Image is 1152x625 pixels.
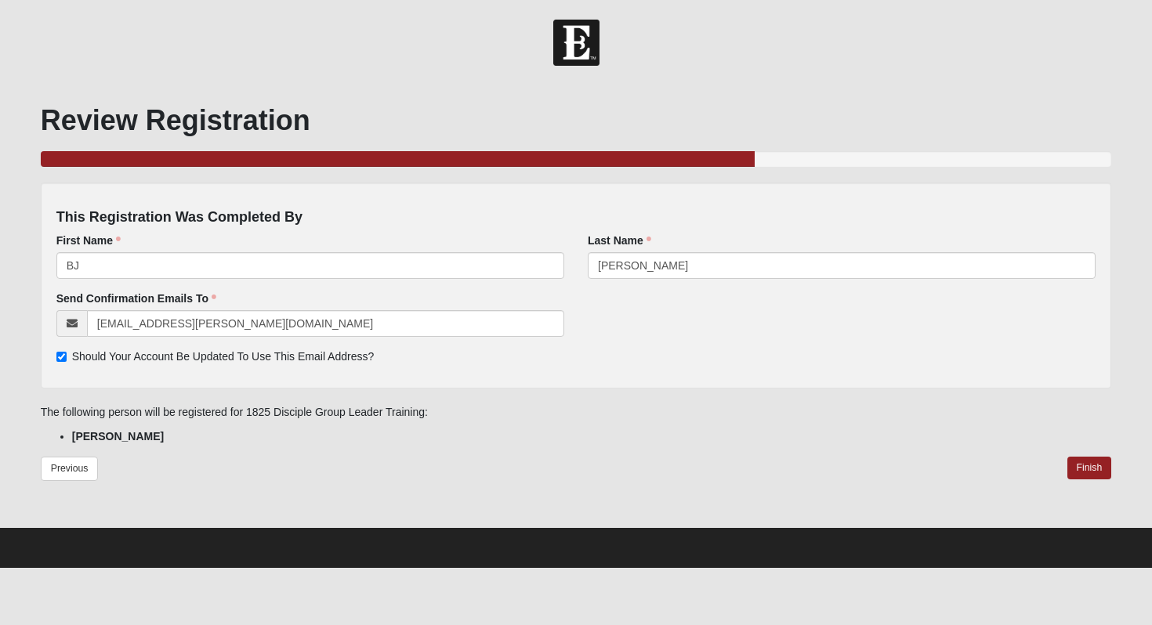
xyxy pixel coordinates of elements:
p: The following person will be registered for 1825 Disciple Group Leader Training: [41,404,1112,421]
label: First Name [56,233,121,248]
span: Should Your Account Be Updated To Use This Email Address? [72,350,375,363]
strong: [PERSON_NAME] [72,430,164,443]
a: Previous [41,457,99,481]
label: Send Confirmation Emails To [56,291,216,306]
h1: Review Registration [41,103,1112,137]
h4: This Registration Was Completed By [56,209,1096,226]
input: Should Your Account Be Updated To Use This Email Address? [56,352,67,362]
label: Last Name [588,233,651,248]
img: Church of Eleven22 Logo [553,20,600,66]
a: Finish [1067,457,1112,479]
